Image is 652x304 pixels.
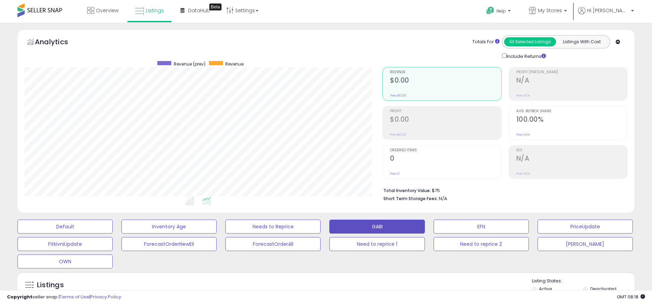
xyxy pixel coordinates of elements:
[496,8,506,14] span: Help
[188,7,210,14] span: DataHub
[90,294,121,300] a: Privacy Policy
[17,220,113,234] button: Default
[434,237,529,251] button: Need to reprice 2
[504,37,556,46] button: All Selected Listings
[390,149,501,152] span: Ordered Items
[538,220,633,234] button: PriceUpdate
[17,237,113,251] button: FitkivniUpdate
[516,70,627,74] span: Profit [PERSON_NAME]
[7,294,32,300] strong: Copyright
[225,61,243,67] span: Revenue
[174,61,205,67] span: Revenue (prev)
[481,1,518,23] a: Help
[390,70,501,74] span: Revenue
[390,115,501,125] h2: $0.00
[578,7,634,23] a: Hi [PERSON_NAME]
[7,294,121,301] div: seller snap | |
[486,6,495,15] i: Get Help
[538,237,633,251] button: [PERSON_NAME]
[390,93,406,98] small: Prev: $0.00
[617,294,645,300] span: 2025-10-14 08:18 GMT
[472,39,500,45] div: Totals For
[516,76,627,86] h2: N/A
[96,7,119,14] span: Overview
[532,278,635,284] p: Listing States:
[383,186,622,194] li: $75
[516,149,627,152] span: ROI
[390,172,400,176] small: Prev: 0
[556,37,608,46] button: Listings With Cost
[516,115,627,125] h2: 100.00%
[329,220,425,234] button: GABI
[121,237,217,251] button: ForecastOrderNewEli
[121,220,217,234] button: Inventory Age
[516,132,530,137] small: Prev: N/A
[390,76,501,86] h2: $0.00
[439,195,447,202] span: N/A
[516,109,627,113] span: Avg. Buybox Share
[497,52,554,60] div: Include Returns
[146,7,164,14] span: Listings
[516,93,530,98] small: Prev: N/A
[209,3,222,10] div: Tooltip anchor
[390,109,501,113] span: Profit
[383,196,438,202] b: Short Term Storage Fees:
[225,220,321,234] button: Needs to Reprice
[390,154,501,164] h2: 0
[434,220,529,234] button: EFN
[538,7,562,14] span: My Stores
[516,154,627,164] h2: N/A
[587,7,629,14] span: Hi [PERSON_NAME]
[329,237,425,251] button: Need to reprice 1
[17,254,113,268] button: OWN
[37,280,64,290] h5: Listings
[390,132,406,137] small: Prev: $0.00
[225,237,321,251] button: ForecastOrderAll
[60,294,89,300] a: Terms of Use
[516,172,530,176] small: Prev: N/A
[383,188,431,193] b: Total Inventory Value:
[35,37,82,48] h5: Analytics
